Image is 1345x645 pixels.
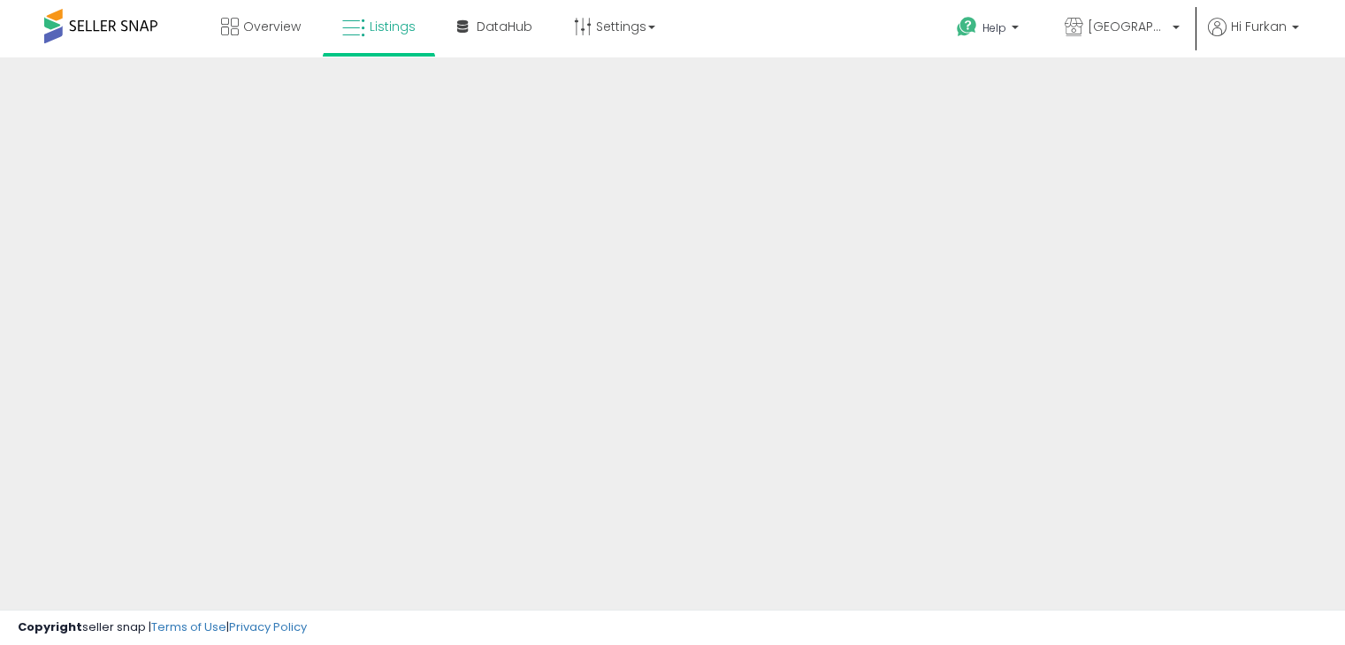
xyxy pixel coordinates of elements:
a: Help [943,3,1036,57]
span: Help [982,20,1006,35]
strong: Copyright [18,618,82,635]
span: Listings [370,18,416,35]
span: DataHub [477,18,532,35]
span: Overview [243,18,301,35]
span: Hi Furkan [1231,18,1287,35]
a: Hi Furkan [1208,18,1299,57]
div: seller snap | | [18,619,307,636]
a: Terms of Use [151,618,226,635]
span: [GEOGRAPHIC_DATA] [1088,18,1167,35]
a: Privacy Policy [229,618,307,635]
i: Get Help [956,16,978,38]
